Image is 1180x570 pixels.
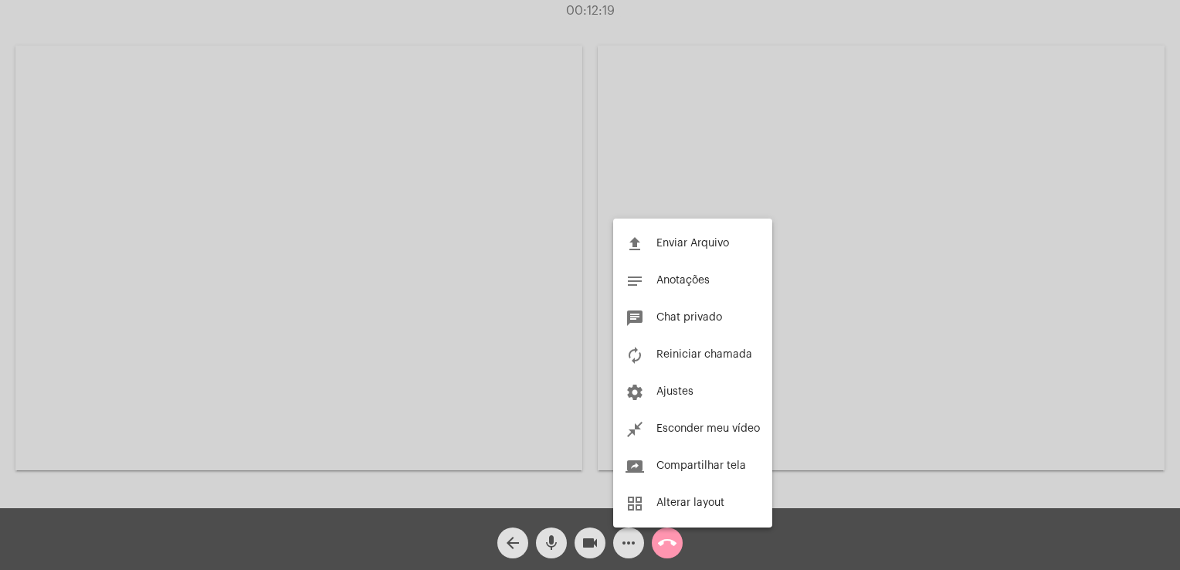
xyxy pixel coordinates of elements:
mat-icon: close_fullscreen [626,420,644,439]
span: Alterar layout [656,497,724,508]
mat-icon: file_upload [626,235,644,253]
mat-icon: screen_share [626,457,644,476]
mat-icon: settings [626,383,644,402]
mat-icon: autorenew [626,346,644,365]
mat-icon: chat [626,309,644,327]
span: Chat privado [656,312,722,323]
span: Esconder meu vídeo [656,423,760,434]
span: Anotações [656,275,710,286]
mat-icon: grid_view [626,494,644,513]
mat-icon: notes [626,272,644,290]
span: Ajustes [656,386,693,397]
span: Reiniciar chamada [656,349,752,360]
span: Enviar Arquivo [656,238,729,249]
span: Compartilhar tela [656,460,746,471]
